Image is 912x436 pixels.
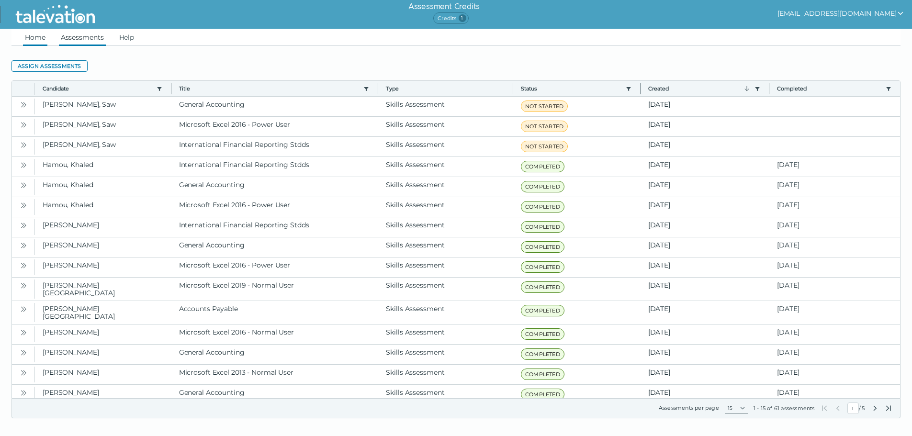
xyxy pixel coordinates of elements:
clr-dg-cell: [PERSON_NAME] [35,237,171,257]
span: Credits [433,12,468,24]
clr-dg-cell: Hamou, Khaled [35,197,171,217]
clr-dg-cell: [PERSON_NAME] [35,324,171,344]
clr-dg-cell: [PERSON_NAME], Saw [35,137,171,157]
button: Open [18,347,29,358]
cds-icon: Open [20,242,27,249]
button: Completed [777,85,882,92]
clr-dg-cell: Skills Assessment [378,97,513,116]
clr-dg-cell: Skills Assessment [378,177,513,197]
cds-icon: Open [20,161,27,169]
button: Open [18,199,29,211]
clr-dg-cell: Microsoft Excel 2016 - Power User [171,197,379,217]
button: Column resize handle [168,78,174,99]
cds-icon: Open [20,222,27,229]
clr-dg-cell: [DATE] [769,257,900,277]
span: COMPLETED [521,201,564,212]
clr-dg-cell: [DATE] [641,365,770,384]
clr-dg-cell: [DATE] [641,197,770,217]
clr-dg-cell: Skills Assessment [378,137,513,157]
cds-icon: Open [20,329,27,336]
clr-dg-cell: [DATE] [641,257,770,277]
clr-dg-cell: Skills Assessment [378,301,513,324]
clr-dg-cell: [DATE] [641,217,770,237]
clr-dg-cell: [PERSON_NAME][GEOGRAPHIC_DATA] [35,301,171,324]
button: Open [18,119,29,130]
clr-dg-cell: International Financial Reporting Stdds [171,217,379,237]
clr-dg-cell: [DATE] [641,324,770,344]
span: COMPLETED [521,281,564,293]
clr-dg-cell: International Financial Reporting Stdds [171,137,379,157]
clr-dg-cell: [DATE] [641,385,770,404]
clr-dg-cell: Skills Assessment [378,345,513,364]
button: Column resize handle [510,78,516,99]
button: Created [648,85,751,92]
button: Status [521,85,622,92]
clr-dg-cell: [DATE] [641,345,770,364]
span: COMPLETED [521,348,564,360]
button: Candidate [43,85,153,92]
clr-dg-cell: [DATE] [641,177,770,197]
clr-dg-cell: Microsoft Excel 2016 - Power User [171,257,379,277]
cds-icon: Open [20,121,27,129]
span: COMPLETED [521,221,564,233]
clr-dg-cell: Skills Assessment [378,257,513,277]
clr-dg-cell: [DATE] [769,197,900,217]
cds-icon: Open [20,305,27,313]
clr-dg-cell: General Accounting [171,385,379,404]
clr-dg-cell: Microsoft Excel 2016 - Power User [171,117,379,136]
clr-dg-cell: International Financial Reporting Stdds [171,157,379,177]
clr-dg-cell: [DATE] [769,324,900,344]
span: COMPLETED [521,389,564,400]
button: Open [18,387,29,398]
button: Last Page [885,404,892,412]
span: NOT STARTED [521,121,568,132]
button: Open [18,326,29,338]
input: Current Page [847,402,859,414]
cds-icon: Open [20,349,27,357]
clr-dg-cell: [DATE] [641,137,770,157]
clr-dg-cell: [DATE] [641,237,770,257]
a: Home [23,29,47,46]
cds-icon: Open [20,101,27,109]
button: Open [18,259,29,271]
span: COMPLETED [521,305,564,316]
clr-dg-cell: [DATE] [769,385,900,404]
clr-dg-cell: Hamou, Khaled [35,177,171,197]
cds-icon: Open [20,389,27,397]
clr-dg-cell: Skills Assessment [378,197,513,217]
clr-dg-cell: [PERSON_NAME] [35,365,171,384]
span: NOT STARTED [521,141,568,152]
button: Previous Page [834,404,842,412]
clr-dg-cell: Skills Assessment [378,157,513,177]
clr-dg-cell: [PERSON_NAME], Saw [35,97,171,116]
clr-dg-cell: [DATE] [641,157,770,177]
button: Open [18,219,29,231]
button: First Page [821,404,828,412]
button: Open [18,367,29,378]
clr-dg-cell: [DATE] [769,177,900,197]
a: Assessments [59,29,106,46]
clr-dg-cell: [PERSON_NAME], Saw [35,117,171,136]
h6: Assessment Credits [408,1,480,12]
span: COMPLETED [521,181,564,192]
clr-dg-cell: [DATE] [641,278,770,301]
clr-dg-cell: [PERSON_NAME] [35,345,171,364]
button: Open [18,139,29,150]
clr-dg-cell: Skills Assessment [378,217,513,237]
clr-dg-cell: [DATE] [769,278,900,301]
div: / [821,402,892,414]
cds-icon: Open [20,282,27,290]
cds-icon: Open [20,262,27,269]
clr-dg-cell: Skills Assessment [378,365,513,384]
clr-dg-cell: Hamou, Khaled [35,157,171,177]
clr-dg-cell: Skills Assessment [378,278,513,301]
clr-dg-cell: Accounts Payable [171,301,379,324]
button: Next Page [871,404,879,412]
button: show user actions [777,8,904,19]
clr-dg-cell: Skills Assessment [378,237,513,257]
span: Type [386,85,505,92]
clr-dg-cell: General Accounting [171,237,379,257]
cds-icon: Open [20,201,27,209]
span: COMPLETED [521,369,564,380]
clr-dg-cell: [DATE] [641,301,770,324]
